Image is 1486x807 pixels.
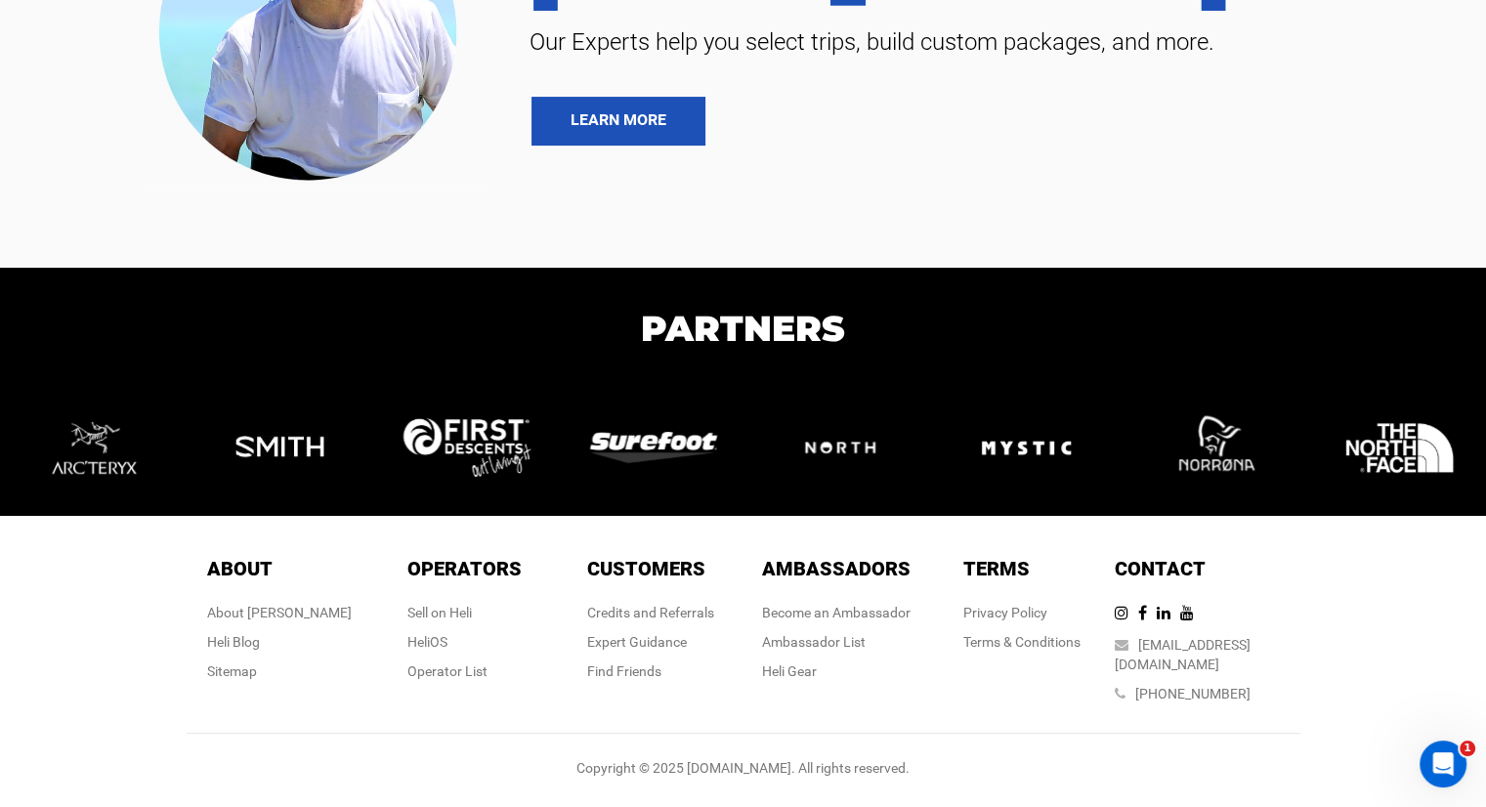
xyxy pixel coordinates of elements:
[207,634,260,650] a: Heli Blog
[1460,741,1475,756] span: 1
[1135,686,1251,701] a: [PHONE_NUMBER]
[531,97,705,146] a: LEARN MORE
[590,432,717,463] img: logo
[963,605,1047,620] a: Privacy Policy
[762,632,911,652] div: Ambassador List
[219,387,341,509] img: logo
[407,661,522,681] div: Operator List
[407,634,447,650] a: HeliOS
[207,603,352,622] div: About [PERSON_NAME]
[187,758,1300,778] div: Copyright © 2025 [DOMAIN_NAME]. All rights reserved.
[207,661,352,681] div: Sitemap
[403,418,531,477] img: logo
[207,557,273,580] span: About
[762,663,817,679] a: Heli Gear
[777,414,904,481] img: logo
[407,603,522,622] div: Sell on Heli
[587,605,714,620] a: Credits and Referrals
[1115,637,1251,672] a: [EMAIL_ADDRESS][DOMAIN_NAME]
[762,557,911,580] span: Ambassadors
[587,661,714,681] div: Find Friends
[762,605,911,620] a: Become an Ambassador
[963,557,1030,580] span: Terms
[32,387,154,509] img: logo
[965,387,1087,509] img: logo
[407,557,522,580] span: Operators
[1338,387,1461,509] img: logo
[587,557,705,580] span: Customers
[963,634,1081,650] a: Terms & Conditions
[1420,741,1466,787] iframe: Intercom live chat
[1115,557,1206,580] span: Contact
[587,634,687,650] a: Expert Guidance
[515,26,1457,58] span: Our Experts help you select trips, build custom packages, and more.
[1152,387,1274,509] img: logo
